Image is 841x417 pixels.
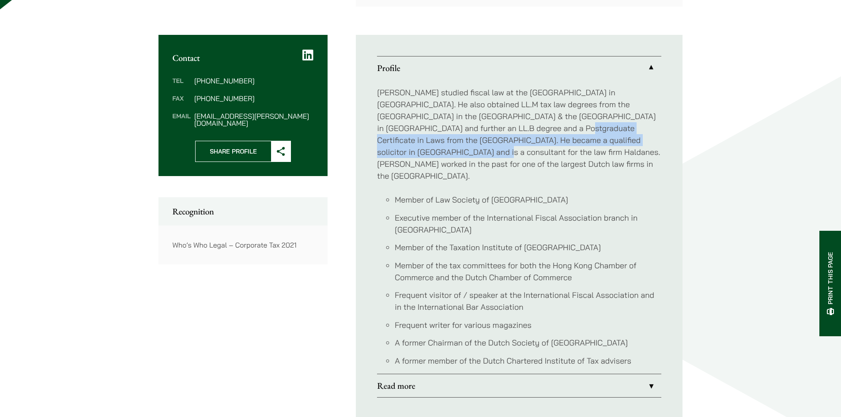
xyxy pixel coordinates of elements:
li: Executive member of the International Fiscal Association branch in [GEOGRAPHIC_DATA] [395,212,661,236]
dd: [PHONE_NUMBER] [194,95,313,102]
a: Read more [377,374,661,397]
dd: [EMAIL_ADDRESS][PERSON_NAME][DOMAIN_NAME] [194,113,313,127]
a: LinkedIn [302,49,313,61]
dt: Email [173,113,191,127]
dt: Fax [173,95,191,113]
li: A former Chairman of the Dutch Society of [GEOGRAPHIC_DATA] [395,337,661,349]
li: Member of the Taxation Institute of [GEOGRAPHIC_DATA] [395,241,661,253]
dd: [PHONE_NUMBER] [194,77,313,84]
li: Frequent visitor of / speaker at the International Fiscal Association and in the International Ba... [395,289,661,313]
a: Profile [377,56,661,79]
span: Share Profile [196,141,271,162]
dt: Tel [173,77,191,95]
p: Who’s Who Legal – Corporate Tax 2021 [173,240,314,250]
div: Profile [377,79,661,374]
h2: Contact [173,53,314,63]
li: A former member of the Dutch Chartered Institute of Tax advisers [395,355,661,367]
li: Frequent writer for various magazines [395,319,661,331]
button: Share Profile [195,141,291,162]
li: Member of Law Society of [GEOGRAPHIC_DATA] [395,194,661,206]
li: Member of the tax committees for both the Hong Kong Chamber of Commerce and the Dutch Chamber of ... [395,259,661,283]
p: [PERSON_NAME] studied fiscal law at the [GEOGRAPHIC_DATA] in [GEOGRAPHIC_DATA]. He also obtained ... [377,86,661,182]
h2: Recognition [173,206,314,217]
